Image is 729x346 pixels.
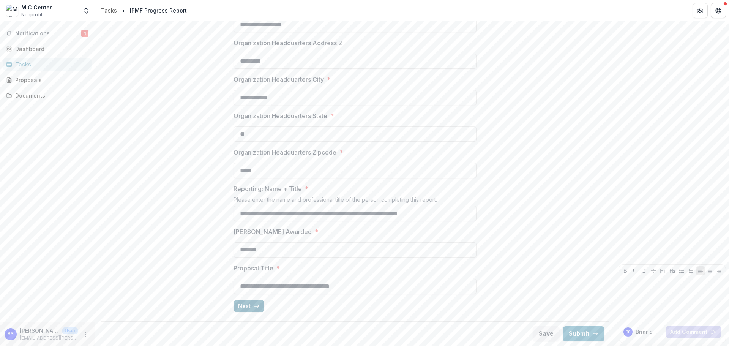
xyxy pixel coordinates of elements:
[234,227,312,236] p: [PERSON_NAME] Awarded
[666,326,721,338] button: Add Comment
[21,11,43,18] span: Nonprofit
[658,266,667,275] button: Heading 1
[234,196,477,206] div: Please enter the name and professional title of the person completing this report.
[626,330,630,334] div: Briar Smith
[677,266,686,275] button: Bullet List
[98,5,120,16] a: Tasks
[668,266,677,275] button: Heading 2
[3,89,92,102] a: Documents
[686,266,696,275] button: Ordered List
[234,300,264,312] button: Next
[711,3,726,18] button: Get Help
[234,184,302,193] p: Reporting: Name + Title
[20,327,59,335] p: [PERSON_NAME]
[3,74,92,86] a: Proposals
[3,27,92,39] button: Notifications1
[234,111,327,120] p: Organization Headquarters State
[15,92,85,100] div: Documents
[621,266,630,275] button: Bold
[3,58,92,71] a: Tasks
[234,38,342,47] p: Organization Headquarters Address 2
[15,45,85,53] div: Dashboard
[533,326,560,341] button: Save
[696,266,705,275] button: Align Left
[563,326,604,341] button: Submit
[81,330,90,339] button: More
[15,76,85,84] div: Proposals
[693,3,708,18] button: Partners
[62,327,78,334] p: User
[81,30,88,37] span: 1
[21,3,52,11] div: MIC Center
[234,148,336,157] p: Organization Headquarters Zipcode
[639,266,649,275] button: Italicize
[630,266,639,275] button: Underline
[15,30,81,37] span: Notifications
[705,266,715,275] button: Align Center
[234,75,324,84] p: Organization Headquarters City
[101,6,117,14] div: Tasks
[715,266,724,275] button: Align Right
[130,6,187,14] div: IPMF Progress Report
[636,328,653,336] p: Briar S
[15,60,85,68] div: Tasks
[8,332,14,337] div: Briar Smith
[98,5,190,16] nav: breadcrumb
[6,5,18,17] img: MIC Center
[649,266,658,275] button: Strike
[3,43,92,55] a: Dashboard
[20,335,78,341] p: [EMAIL_ADDRESS][PERSON_NAME][DOMAIN_NAME]
[234,264,273,273] p: Proposal Title
[81,3,92,18] button: Open entity switcher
